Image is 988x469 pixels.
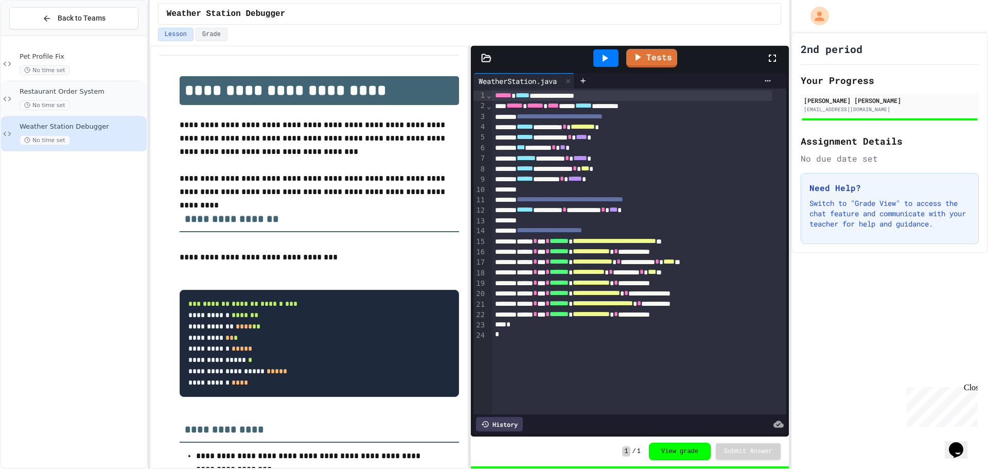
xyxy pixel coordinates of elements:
[473,226,486,236] div: 14
[809,198,970,229] p: Switch to "Grade View" to access the chat feature and communicate with your teacher for help and ...
[809,182,970,194] h3: Need Help?
[473,320,486,331] div: 23
[20,100,70,110] span: No time set
[4,4,71,65] div: Chat with us now!Close
[158,28,193,41] button: Lesson
[20,123,145,131] span: Weather Station Debugger
[801,42,862,56] h1: 2nd period
[473,164,486,175] div: 8
[716,443,781,460] button: Submit Answer
[637,447,641,456] span: 1
[473,205,486,216] div: 12
[473,331,486,341] div: 24
[473,143,486,153] div: 6
[800,4,832,28] div: My Account
[473,247,486,257] div: 16
[167,8,285,20] span: Weather Station Debugger
[473,112,486,122] div: 3
[473,175,486,185] div: 9
[473,289,486,299] div: 20
[622,446,630,457] span: 1
[20,53,145,61] span: Pet Profile Fix
[473,279,486,289] div: 19
[801,134,979,148] h2: Assignment Details
[9,7,138,29] button: Back to Teams
[473,73,575,89] div: WeatherStation.java
[473,216,486,227] div: 13
[473,185,486,195] div: 10
[626,49,677,67] a: Tests
[632,447,636,456] span: /
[801,73,979,88] h2: Your Progress
[196,28,227,41] button: Grade
[473,300,486,310] div: 21
[801,152,979,165] div: No due date set
[473,257,486,268] div: 17
[649,443,711,460] button: View grade
[473,153,486,164] div: 7
[476,417,523,431] div: History
[804,96,976,105] div: [PERSON_NAME] [PERSON_NAME]
[486,102,491,110] span: Fold line
[20,88,145,96] span: Restaurant Order System
[903,383,978,427] iframe: chat widget
[473,122,486,132] div: 4
[473,76,562,86] div: WeatherStation.java
[473,91,486,101] div: 1
[724,447,772,456] span: Submit Answer
[473,132,486,143] div: 5
[20,135,70,145] span: No time set
[473,310,486,320] div: 22
[486,91,491,99] span: Fold line
[58,13,105,24] span: Back to Teams
[473,237,486,247] div: 15
[473,101,486,111] div: 2
[473,268,486,279] div: 18
[945,428,978,459] iframe: chat widget
[20,65,70,75] span: No time set
[473,195,486,205] div: 11
[804,106,976,113] div: [EMAIL_ADDRESS][DOMAIN_NAME]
